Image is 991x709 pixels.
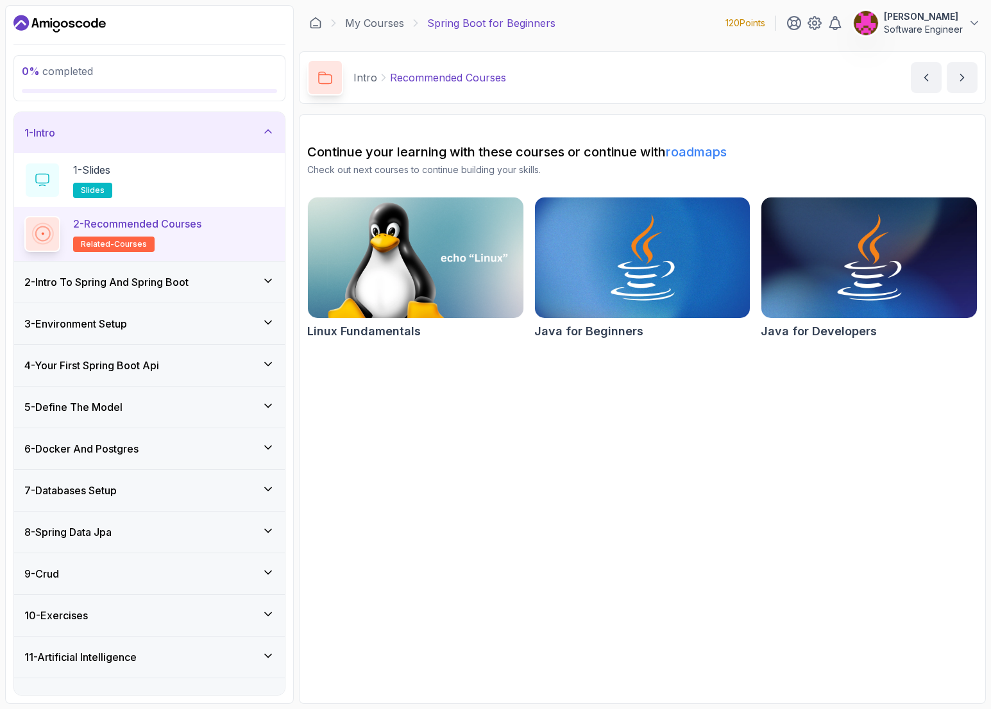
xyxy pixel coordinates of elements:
p: Software Engineer [884,23,963,36]
img: user profile image [854,11,878,35]
p: [PERSON_NAME] [884,10,963,23]
button: 8-Spring Data Jpa [14,512,285,553]
h3: 6 - Docker And Postgres [24,441,139,456]
h3: 7 - Databases Setup [24,483,117,498]
a: My Courses [345,15,404,31]
h3: 12 - Outro [24,691,67,706]
h3: 5 - Define The Model [24,399,123,415]
img: Java for Beginners card [535,197,750,318]
h3: 2 - Intro To Spring And Spring Boot [24,274,189,290]
h3: 1 - Intro [24,125,55,140]
button: 6-Docker And Postgres [14,428,285,469]
h3: 11 - Artificial Intelligence [24,649,137,665]
button: 9-Crud [14,553,285,594]
h2: Linux Fundamentals [307,322,421,340]
button: 11-Artificial Intelligence [14,637,285,678]
button: next content [947,62,978,93]
button: 1-Intro [14,112,285,153]
button: 1-Slidesslides [24,162,275,198]
span: slides [81,185,105,196]
span: related-courses [81,239,147,249]
button: user profile image[PERSON_NAME]Software Engineer [853,10,981,36]
button: 3-Environment Setup [14,303,285,344]
p: Spring Boot for Beginners [427,15,555,31]
p: Check out next courses to continue building your skills. [307,163,978,176]
h3: 3 - Environment Setup [24,316,127,331]
img: Linux Fundamentals card [308,197,523,318]
button: 7-Databases Setup [14,470,285,511]
h3: 9 - Crud [24,566,59,581]
span: 0 % [22,65,40,78]
p: 2 - Recommended Courses [73,216,201,231]
a: roadmaps [666,144,727,160]
a: Dashboard [13,13,106,34]
img: Java for Developers card [761,197,977,318]
h3: 4 - Your First Spring Boot Api [24,358,159,373]
button: 2-Intro To Spring And Spring Boot [14,262,285,303]
button: 4-Your First Spring Boot Api [14,345,285,386]
a: Linux Fundamentals cardLinux Fundamentals [307,197,524,340]
h2: Continue your learning with these courses or continue with [307,143,978,161]
p: Intro [353,70,377,85]
button: previous content [911,62,942,93]
button: 2-Recommended Coursesrelated-courses [24,216,275,252]
h3: 8 - Spring Data Jpa [24,524,112,540]
p: 120 Points [725,17,765,29]
h3: 10 - Exercises [24,608,88,623]
a: Java for Beginners cardJava for Beginners [534,197,751,340]
h2: Java for Developers [761,322,877,340]
p: Recommended Courses [390,70,506,85]
button: 10-Exercises [14,595,285,636]
a: Java for Developers cardJava for Developers [761,197,978,340]
a: Dashboard [309,17,322,29]
span: completed [22,65,93,78]
button: 5-Define The Model [14,387,285,428]
h2: Java for Beginners [534,322,643,340]
p: 1 - Slides [73,162,110,178]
